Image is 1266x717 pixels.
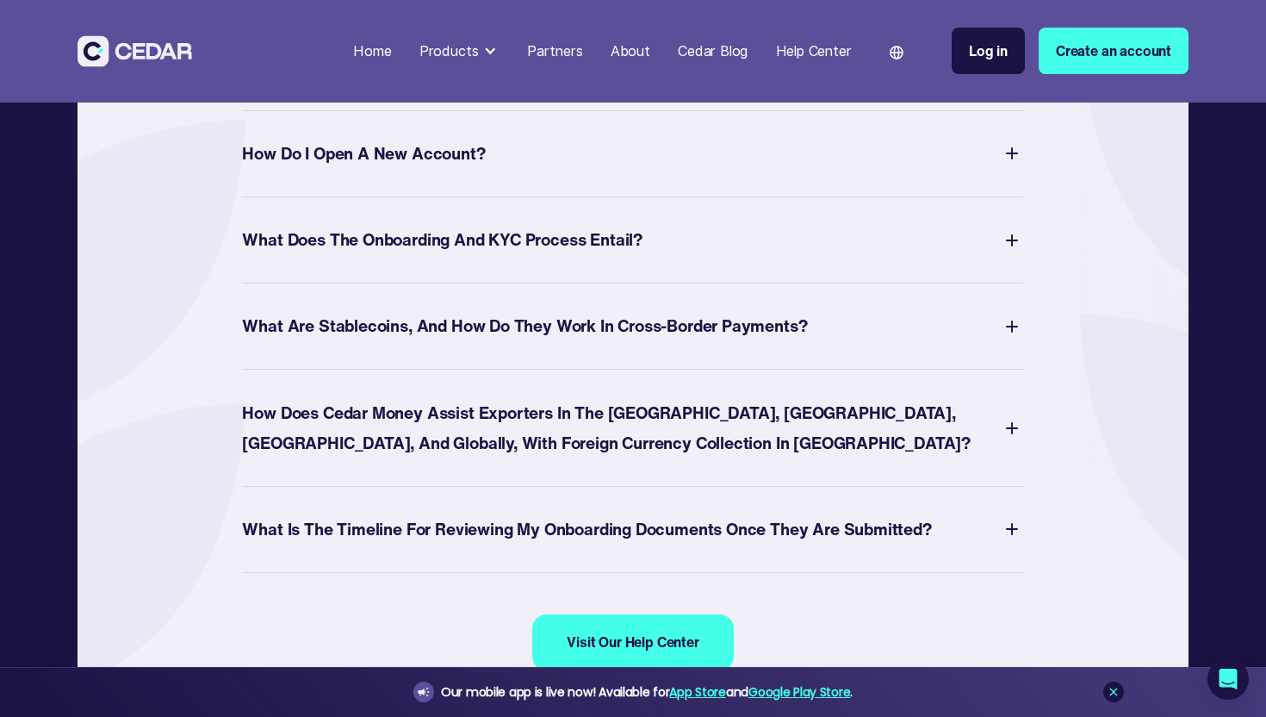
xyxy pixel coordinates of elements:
[748,683,850,701] a: Google Play Store
[242,132,1023,176] div: How Do I Open a New Account?
[952,28,1025,74] a: Log in
[611,41,650,61] div: About
[413,34,506,68] div: Products
[527,41,583,61] div: Partners
[353,41,391,61] div: Home
[1207,658,1249,700] div: Open Intercom Messenger
[678,41,748,61] div: Cedar Blog
[242,304,1023,348] div: What are Stablecoins, and how do they work in Cross-border Payments?
[242,225,642,255] div: What Does the Onboarding and KYC Process Entail?
[242,398,999,458] div: How does Cedar Money assist Exporters in the [GEOGRAPHIC_DATA], [GEOGRAPHIC_DATA], [GEOGRAPHIC_DA...
[769,32,859,70] a: Help Center
[417,685,431,699] img: announcement
[890,46,903,59] img: world icon
[242,311,807,341] div: What are Stablecoins, and how do they work in Cross-border Payments?
[969,41,1008,61] div: Log in
[346,32,398,70] a: Home
[441,682,853,703] div: Our mobile app is live now! Available for and .
[1039,28,1188,74] a: Create an account
[242,514,931,545] div: What Is The Timeline for Reviewing My Onboarding Documents Once They are Submitted?
[532,614,734,670] a: Visit Our Help Center
[242,218,1023,262] div: What Does the Onboarding and KYC Process Entail?
[242,391,1023,465] div: How does Cedar Money assist Exporters in the [GEOGRAPHIC_DATA], [GEOGRAPHIC_DATA], [GEOGRAPHIC_DA...
[242,139,485,169] div: How Do I Open a New Account?
[520,32,590,70] a: Partners
[669,683,725,701] a: App Store
[671,32,754,70] a: Cedar Blog
[604,32,657,70] a: About
[419,41,479,61] div: Products
[242,508,1023,552] div: What Is The Timeline for Reviewing My Onboarding Documents Once They are Submitted?
[776,41,852,61] div: Help Center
